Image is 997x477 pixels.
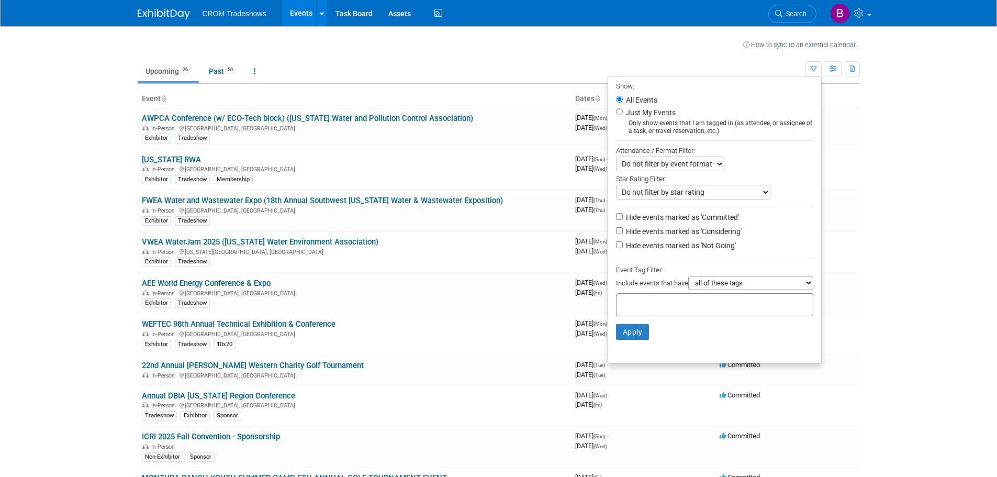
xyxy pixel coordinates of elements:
span: Committed [720,432,760,440]
div: [GEOGRAPHIC_DATA], [GEOGRAPHIC_DATA] [142,289,567,297]
span: In-Person [151,331,178,338]
div: Tradeshow [142,411,177,420]
span: - [607,155,608,163]
a: FWEA Water and Wastewater Expo (18th Annual Southwest [US_STATE] Water & Wastewater Exposition) [142,196,503,205]
span: In-Person [151,125,178,132]
div: Sponsor [214,411,241,420]
div: [GEOGRAPHIC_DATA], [GEOGRAPHIC_DATA] [142,401,567,409]
a: AWPCA Conference (w/ ECO-Tech block) ([US_STATE] Water and Pollution Control Association) [142,114,473,123]
span: [DATE] [575,361,608,369]
div: Exhibitor [142,216,171,226]
span: [DATE] [575,279,610,286]
div: Exhibitor [142,257,171,267]
span: [DATE] [575,289,602,296]
img: In-Person Event [142,290,149,295]
div: Tradeshow [175,298,210,308]
a: Annual DBIA [US_STATE] Region Conference [142,391,295,401]
img: In-Person Event [142,443,149,449]
div: [GEOGRAPHIC_DATA], [GEOGRAPHIC_DATA] [142,206,567,214]
span: (Wed) [593,393,607,398]
a: Search [768,5,816,23]
span: (Wed) [593,331,607,337]
div: 10x20 [214,340,236,349]
span: [DATE] [575,442,607,450]
div: Membership [214,175,253,184]
span: 26 [180,66,191,74]
div: Attendance / Format Filter: [616,145,813,157]
a: ICRI 2025 Fall Convention - Sponsorship [142,432,280,441]
th: Dates [571,90,715,108]
span: [DATE] [575,196,608,204]
div: [GEOGRAPHIC_DATA], [GEOGRAPHIC_DATA] [142,371,567,379]
span: (Fri) [593,402,602,408]
span: [DATE] [575,329,607,337]
span: [DATE] [575,164,607,172]
div: Tradeshow [175,134,210,143]
span: (Thu) [593,197,605,203]
div: Exhibitor [142,134,171,143]
span: In-Person [151,290,178,297]
div: Tradeshow [175,175,210,184]
span: In-Person [151,207,178,214]
a: Upcoming26 [138,61,199,81]
span: (Sun) [593,157,605,162]
th: Event [138,90,571,108]
span: (Fri) [593,290,602,296]
div: Exhibitor [142,175,171,184]
span: (Wed) [593,166,607,172]
div: Only show events that I am tagged in (as attendee, or assignee of a task, or travel reservation, ... [616,119,813,135]
a: WEFTEC 98th Annual Technical Exhibition & Conference [142,319,335,329]
div: [US_STATE][GEOGRAPHIC_DATA], [GEOGRAPHIC_DATA] [142,247,567,256]
span: (Thu) [593,207,605,213]
span: [DATE] [575,124,607,131]
img: In-Person Event [142,331,149,336]
div: Tradeshow [175,216,210,226]
span: (Wed) [593,443,607,449]
a: VWEA WaterJam 2025 ([US_STATE] Water Environment Association) [142,237,378,247]
div: Exhibitor [142,298,171,308]
span: (Wed) [593,249,607,254]
span: - [607,432,608,440]
span: Committed [720,361,760,369]
span: (Mon) [593,321,607,327]
span: (Tue) [593,362,605,368]
span: [DATE] [575,432,608,440]
a: How to sync to an external calendar... [743,41,860,49]
a: 22nd Annual [PERSON_NAME] Western Charity Golf Tournament [142,361,364,370]
div: Exhibitor [181,411,210,420]
label: All Events [624,96,657,104]
span: (Mon) [593,239,607,245]
a: Sort by Event Name [161,94,166,103]
span: CROM Tradeshows [203,9,266,18]
span: [DATE] [575,401,602,408]
label: Hide events marked as 'Committed' [624,212,739,223]
div: Non-Exhibitor [142,452,183,462]
img: In-Person Event [142,207,149,213]
div: Star Rating Filter: [616,171,813,185]
div: Sponsor [187,452,215,462]
span: [DATE] [575,114,610,121]
span: [DATE] [575,247,607,255]
span: In-Person [151,249,178,256]
span: 50 [225,66,236,74]
a: Sort by Start Date [595,94,600,103]
span: (Wed) [593,280,607,286]
span: In-Person [151,402,178,409]
span: Search [782,10,806,18]
img: In-Person Event [142,125,149,130]
div: [GEOGRAPHIC_DATA], [GEOGRAPHIC_DATA] [142,329,567,338]
span: [DATE] [575,371,605,379]
span: - [607,361,608,369]
img: In-Person Event [142,402,149,407]
span: (Sun) [593,434,605,439]
span: In-Person [151,166,178,173]
span: - [607,196,608,204]
div: Include events that have [616,276,813,293]
a: Past50 [201,61,244,81]
div: Exhibitor [142,340,171,349]
button: Apply [616,324,649,340]
div: [GEOGRAPHIC_DATA], [GEOGRAPHIC_DATA] [142,164,567,173]
span: Committed [720,391,760,399]
img: In-Person Event [142,372,149,378]
span: In-Person [151,443,178,450]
